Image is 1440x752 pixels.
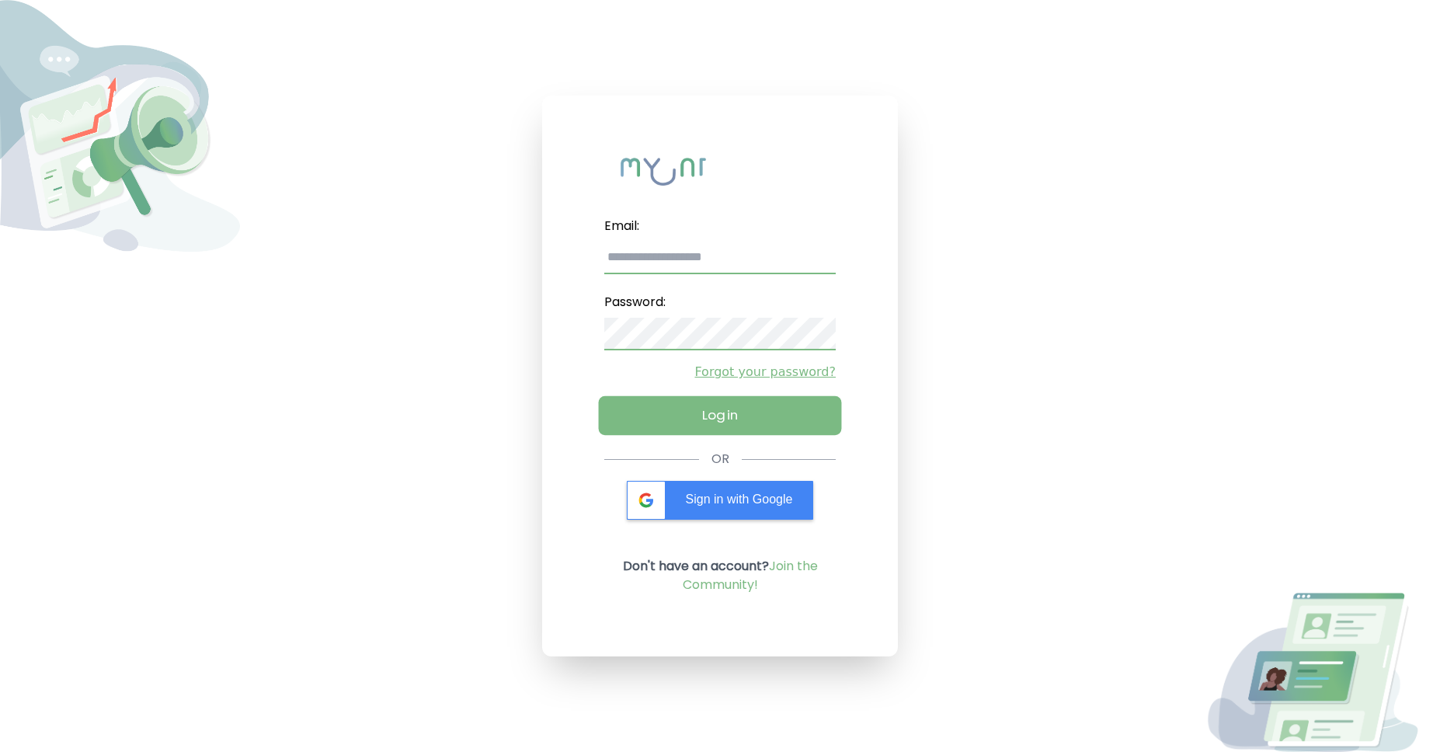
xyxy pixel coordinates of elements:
[604,211,836,242] label: Email:
[604,557,836,594] p: Don't have an account?
[683,557,818,594] a: Join the Community!
[599,396,842,435] button: Log in
[711,450,729,468] div: OR
[604,363,836,381] a: Forgot your password?
[621,158,819,186] img: My Influency
[627,481,813,520] div: Sign in with Google
[604,287,836,318] label: Password:
[686,493,793,506] span: Sign in with Google
[1200,593,1440,752] img: Login Image2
